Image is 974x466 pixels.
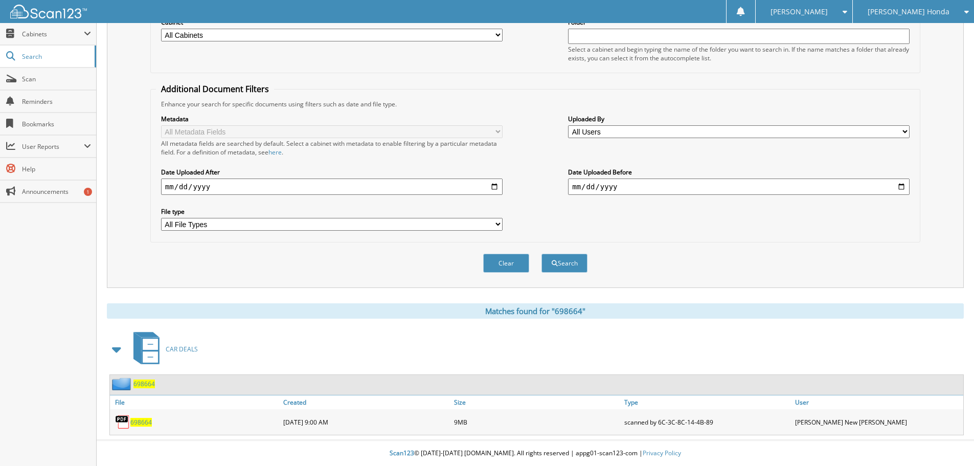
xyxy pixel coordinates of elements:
div: Matches found for "698664" [107,303,964,319]
div: Select a cabinet and begin typing the name of the folder you want to search in. If the name match... [568,45,910,62]
label: Metadata [161,115,503,123]
div: [DATE] 9:00 AM [281,412,451,432]
span: Scan [22,75,91,83]
span: Search [22,52,89,61]
span: Reminders [22,97,91,106]
div: Enhance your search for specific documents using filters such as date and file type. [156,100,915,108]
input: end [568,179,910,195]
a: User [792,395,963,409]
a: File [110,395,281,409]
a: 698664 [133,380,155,388]
button: Search [541,254,587,273]
a: Size [451,395,622,409]
a: Privacy Policy [643,449,681,457]
img: scan123-logo-white.svg [10,5,87,18]
div: All metadata fields are searched by default. Select a cabinet with metadata to enable filtering b... [161,139,503,157]
img: PDF.png [115,414,130,430]
span: Scan123 [390,449,414,457]
a: CAR DEALS [127,329,198,369]
span: Bookmarks [22,120,91,128]
a: Created [281,395,451,409]
a: 698664 [130,418,152,427]
label: File type [161,207,503,216]
div: [PERSON_NAME] New [PERSON_NAME] [792,412,963,432]
div: scanned by 6C-3C-8C-14-4B-89 [622,412,792,432]
label: Date Uploaded Before [568,168,910,176]
legend: Additional Document Filters [156,83,274,95]
button: Clear [483,254,529,273]
a: here [268,148,282,157]
span: Announcements [22,187,91,196]
input: start [161,179,503,195]
label: Date Uploaded After [161,168,503,176]
a: Type [622,395,792,409]
span: [PERSON_NAME] [771,9,828,15]
label: Uploaded By [568,115,910,123]
div: 9MB [451,412,622,432]
span: [PERSON_NAME] Honda [868,9,949,15]
span: Cabinets [22,30,84,38]
span: CAR DEALS [166,345,198,353]
span: User Reports [22,142,84,151]
div: 1 [84,188,92,196]
span: Help [22,165,91,173]
img: folder2.png [112,378,133,390]
div: © [DATE]-[DATE] [DOMAIN_NAME]. All rights reserved | appg01-scan123-com | [97,441,974,466]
